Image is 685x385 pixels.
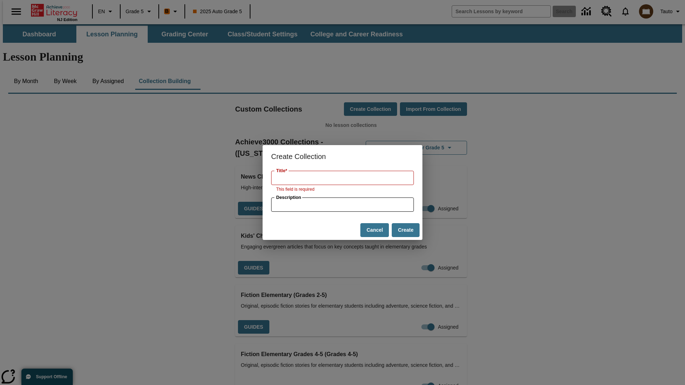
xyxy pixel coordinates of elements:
[360,223,389,237] button: Cancel
[276,194,301,201] label: Description
[263,145,422,168] h2: Create Collection
[276,168,287,174] label: Title
[392,223,420,237] button: Create
[276,186,409,193] p: This field is required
